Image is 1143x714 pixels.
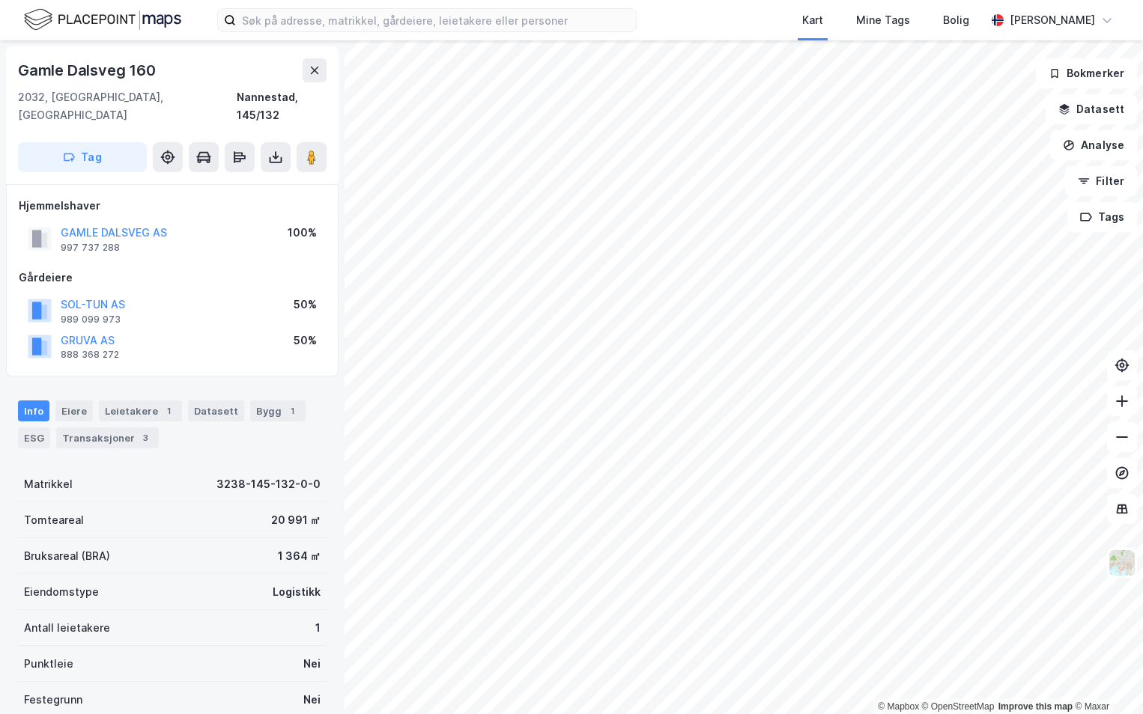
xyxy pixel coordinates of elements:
[19,269,326,287] div: Gårdeiere
[19,197,326,215] div: Hjemmelshaver
[55,400,93,421] div: Eiere
[24,583,99,601] div: Eiendomstype
[802,11,823,29] div: Kart
[1036,58,1137,88] button: Bokmerker
[273,583,321,601] div: Logistikk
[294,332,317,350] div: 50%
[61,242,120,254] div: 997 737 288
[236,9,636,31] input: Søk på adresse, matrikkel, gårdeiere, leietakere eller personer
[18,58,159,82] div: Gamle Dalsveg 160
[61,349,119,361] div: 888 368 272
[878,701,919,712] a: Mapbox
[24,547,110,565] div: Bruksareal (BRA)
[294,296,317,314] div: 50%
[18,142,147,172] button: Tag
[1050,130,1137,160] button: Analyse
[24,7,181,33] img: logo.f888ab2527a4732fd821a326f86c7f29.svg
[24,475,73,493] div: Matrikkel
[250,400,306,421] div: Bygg
[99,400,182,421] div: Leietakere
[216,475,321,493] div: 3238-145-132-0-0
[1010,11,1095,29] div: [PERSON_NAME]
[303,691,321,709] div: Nei
[24,691,82,709] div: Festegrunn
[1046,94,1137,124] button: Datasett
[856,11,910,29] div: Mine Tags
[1108,549,1136,577] img: Z
[278,547,321,565] div: 1 364 ㎡
[161,403,176,418] div: 1
[285,403,300,418] div: 1
[61,314,121,326] div: 989 099 973
[18,427,50,448] div: ESG
[18,88,237,124] div: 2032, [GEOGRAPHIC_DATA], [GEOGRAPHIC_DATA]
[303,655,321,673] div: Nei
[138,430,153,445] div: 3
[288,224,317,242] div: 100%
[922,701,995,712] a: OpenStreetMap
[24,511,84,529] div: Tomteareal
[18,400,49,421] div: Info
[1067,202,1137,232] button: Tags
[56,427,159,448] div: Transaksjoner
[1065,166,1137,196] button: Filter
[237,88,327,124] div: Nannestad, 145/132
[24,619,110,637] div: Antall leietakere
[1068,642,1143,714] iframe: Chat Widget
[943,11,969,29] div: Bolig
[24,655,73,673] div: Punktleie
[998,701,1073,712] a: Improve this map
[271,511,321,529] div: 20 991 ㎡
[315,619,321,637] div: 1
[188,400,244,421] div: Datasett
